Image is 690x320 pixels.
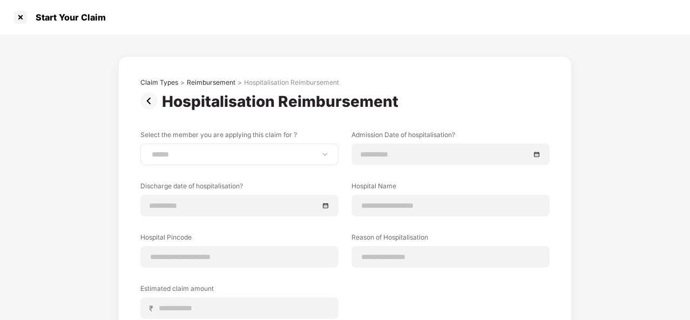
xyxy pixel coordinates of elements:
label: Reason of Hospitalisation [351,233,550,246]
label: Estimated claim amount [140,284,339,297]
div: Start Your Claim [29,12,106,23]
label: Discharge date of hospitalisation? [140,181,339,195]
div: Hospitalisation Reimbursement [244,78,339,87]
div: > [238,78,242,87]
div: > [180,78,185,87]
img: svg+xml;base64,PHN2ZyBpZD0iUHJldi0zMngzMiIgeG1sbnM9Imh0dHA6Ly93d3cudzMub3JnLzIwMDAvc3ZnIiB3aWR0aD... [140,92,162,110]
label: Hospital Name [351,181,550,195]
div: Claim Types [140,78,178,87]
label: Admission Date of hospitalisation? [351,130,550,144]
label: Hospital Pincode [140,233,339,246]
label: Select the member you are applying this claim for ? [140,130,339,144]
div: Hospitalisation Reimbursement [162,92,403,111]
div: Reimbursement [187,78,235,87]
span: ₹ [149,303,158,314]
